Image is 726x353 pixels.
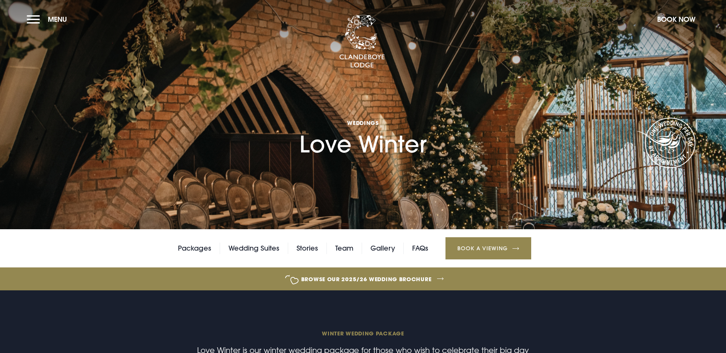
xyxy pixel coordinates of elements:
[48,15,67,24] span: Menu
[178,243,211,254] a: Packages
[335,243,353,254] a: Team
[299,119,427,126] span: Weddings
[412,243,428,254] a: FAQs
[653,11,699,28] button: Book Now
[370,243,395,254] a: Gallery
[297,243,318,254] a: Stories
[445,237,531,259] a: Book a Viewing
[299,75,427,157] h1: Love Winter
[339,15,385,68] img: Clandeboye Lodge
[228,243,279,254] a: Wedding Suites
[181,330,545,337] span: Winter wedding package
[27,11,71,28] button: Menu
